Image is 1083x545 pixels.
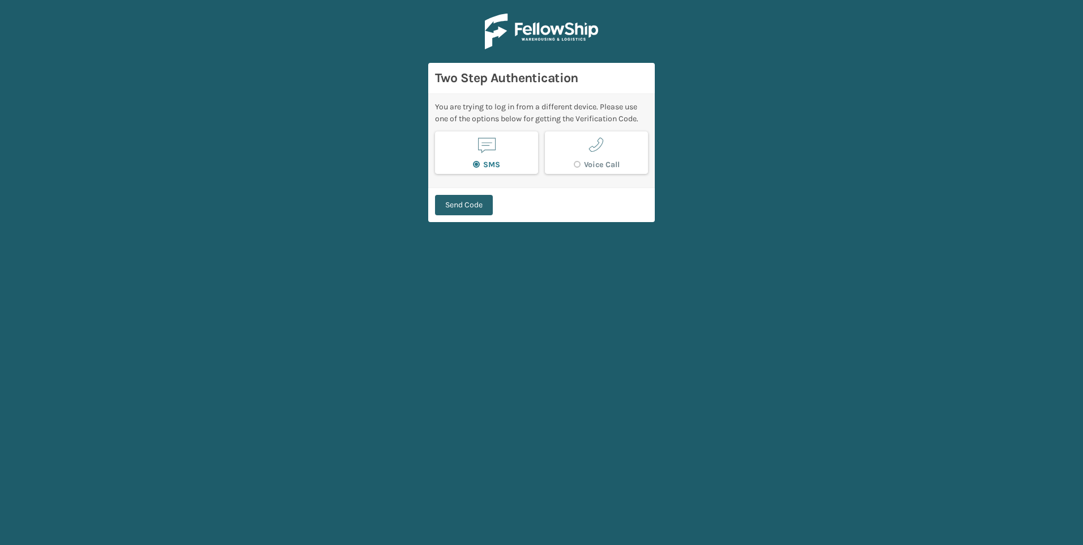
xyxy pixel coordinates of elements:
img: Logo [485,14,598,49]
div: You are trying to log in from a different device. Please use one of the options below for getting... [435,101,648,125]
label: SMS [473,160,500,169]
h3: Two Step Authentication [435,70,648,87]
button: Send Code [435,195,493,215]
label: Voice Call [574,160,620,169]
